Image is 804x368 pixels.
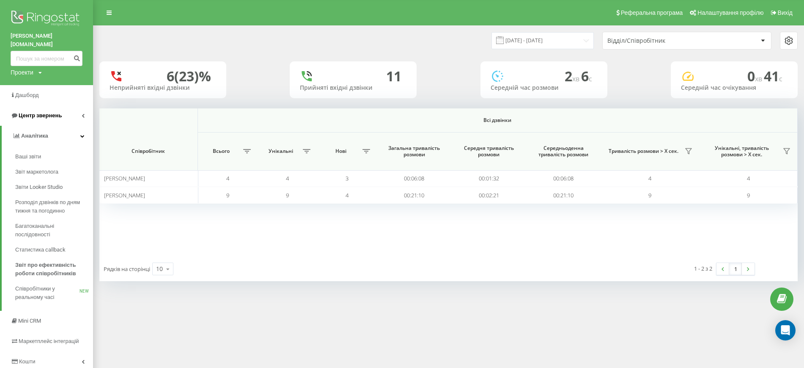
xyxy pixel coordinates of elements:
[386,68,401,84] div: 11
[15,261,89,278] span: Звіт про ефективність роботи співробітників
[11,8,82,30] img: Ringostat logo
[377,187,451,203] td: 00:21:10
[15,195,93,219] a: Розподіл дзвінків по дням тижня та погодинно
[15,168,58,176] span: Звіт маркетолога
[19,338,79,344] span: Маркетплейс інтеграцій
[526,187,601,203] td: 00:21:10
[19,358,35,365] span: Кошти
[15,164,93,180] a: Звіт маркетолога
[605,148,682,155] span: Тривалість розмови > Х сек.
[534,145,593,158] span: Середньоденна тривалість розмови
[110,84,216,91] div: Неприйняті вхідні дзвінки
[202,148,241,155] span: Всього
[21,133,48,139] span: Аналiтика
[694,264,712,273] div: 1 - 2 з 2
[15,246,66,254] span: Статистика callback
[15,152,41,161] span: Ваші звіти
[18,318,41,324] span: Mini CRM
[346,191,348,199] span: 4
[226,191,229,199] span: 9
[778,9,793,16] span: Вихід
[15,149,93,164] a: Ваші звіти
[104,265,150,273] span: Рядків на сторінці
[226,174,229,182] span: 4
[15,242,93,257] a: Статистика callback
[2,126,93,146] a: Аналiтика
[15,222,89,239] span: Багатоканальні послідовності
[648,174,651,182] span: 4
[104,174,145,182] span: [PERSON_NAME]
[589,74,592,83] span: c
[15,198,89,215] span: Розподіл дзвінків по дням тижня та погодинно
[526,170,601,187] td: 00:06:08
[167,68,211,84] div: 6 (23)%
[703,145,780,158] span: Унікальні, тривалість розмови > Х сек.
[15,257,93,281] a: Звіт про ефективність роботи співробітників
[15,219,93,242] a: Багатоканальні послідовності
[377,170,451,187] td: 00:06:08
[452,187,526,203] td: 00:02:21
[104,191,145,199] span: [PERSON_NAME]
[621,9,683,16] span: Реферальна програма
[607,37,708,44] div: Відділ/Співробітник
[565,67,581,85] span: 2
[729,263,742,275] a: 1
[15,281,93,305] a: Співробітники у реальному часіNEW
[300,84,406,91] div: Прийняті вхідні дзвінки
[156,265,163,273] div: 10
[581,67,592,85] span: 6
[262,148,300,155] span: Унікальні
[747,191,750,199] span: 9
[648,191,651,199] span: 9
[15,183,63,191] span: Звіти Looker Studio
[321,148,360,155] span: Нові
[764,67,782,85] span: 41
[747,67,764,85] span: 0
[108,148,189,155] span: Співробітник
[286,174,289,182] span: 4
[15,180,93,195] a: Звіти Looker Studio
[747,174,750,182] span: 4
[755,74,764,83] span: хв
[697,9,763,16] span: Налаштування профілю
[779,74,782,83] span: c
[11,32,82,49] a: [PERSON_NAME][DOMAIN_NAME]
[491,84,597,91] div: Середній час розмови
[681,84,788,91] div: Середній час очікування
[19,112,62,119] span: Центр звернень
[346,174,348,182] span: 3
[384,145,444,158] span: Загальна тривалість розмови
[15,92,39,98] span: Дашборд
[775,320,796,340] div: Open Intercom Messenger
[15,285,80,302] span: Співробітники у реальному часі
[452,170,526,187] td: 00:01:32
[232,117,763,124] span: Всі дзвінки
[11,51,82,66] input: Пошук за номером
[11,68,33,77] div: Проекти
[286,191,289,199] span: 9
[459,145,519,158] span: Середня тривалість розмови
[572,74,581,83] span: хв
